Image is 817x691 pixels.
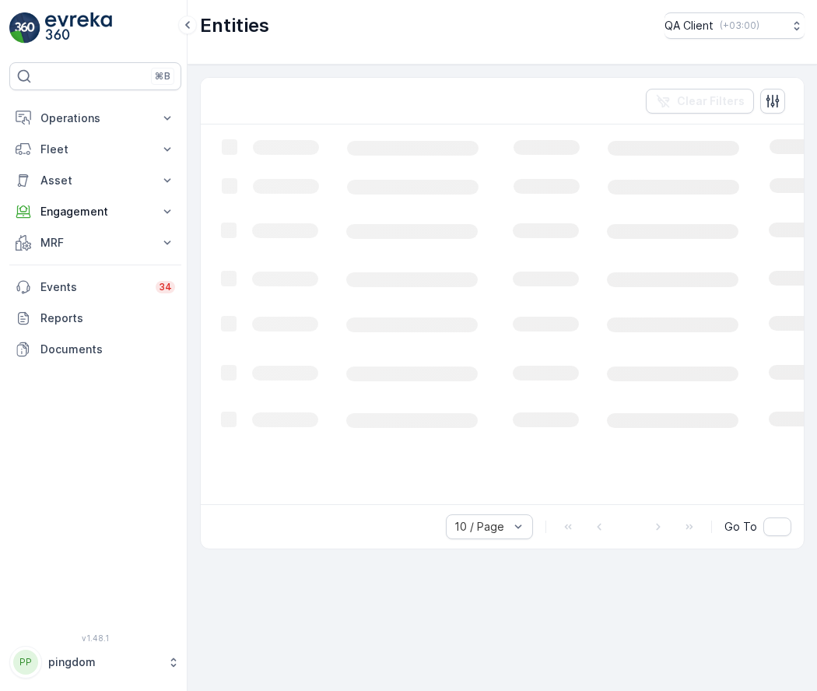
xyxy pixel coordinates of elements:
button: Asset [9,165,181,196]
a: Documents [9,334,181,365]
span: Go To [724,519,757,535]
p: MRF [40,235,150,251]
p: Asset [40,173,150,188]
button: PPpingdom [9,646,181,679]
p: ( +03:00 ) [720,19,759,32]
div: PP [13,650,38,675]
p: Operations [40,110,150,126]
button: Fleet [9,134,181,165]
p: Engagement [40,204,150,219]
img: logo [9,12,40,44]
p: Documents [40,342,175,357]
p: 34 [159,281,172,293]
button: Clear Filters [646,89,754,114]
img: logo_light-DOdMpM7g.png [45,12,112,44]
p: Fleet [40,142,150,157]
a: Reports [9,303,181,334]
button: Operations [9,103,181,134]
p: Clear Filters [677,93,745,109]
button: QA Client(+03:00) [664,12,805,39]
span: v 1.48.1 [9,633,181,643]
p: pingdom [48,654,160,670]
p: Reports [40,310,175,326]
button: MRF [9,227,181,258]
p: Events [40,279,146,295]
p: ⌘B [155,70,170,82]
p: QA Client [664,18,714,33]
a: Events34 [9,272,181,303]
button: Engagement [9,196,181,227]
p: Entities [200,13,269,38]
